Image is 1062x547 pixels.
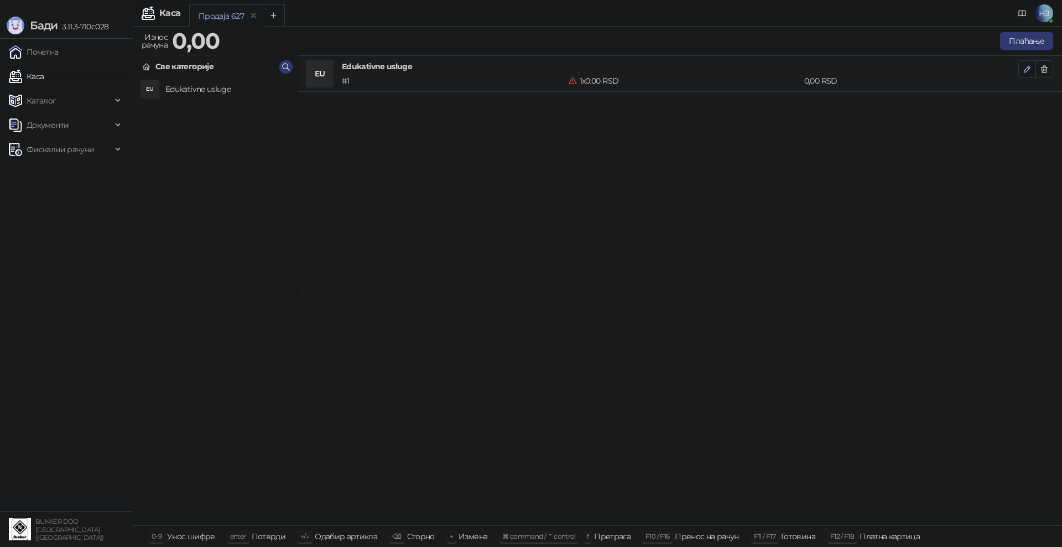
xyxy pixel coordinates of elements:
span: Документи [27,114,69,136]
span: F11 / F17 [754,532,775,540]
div: 0,00 RSD [802,75,1021,87]
span: 0-9 [152,532,162,540]
div: Потврди [252,529,286,544]
a: Каса [9,65,44,87]
small: BUNKER DOO [GEOGRAPHIC_DATA] ([GEOGRAPHIC_DATA]) [35,518,104,541]
span: Бади [30,19,58,32]
div: Износ рачуна [139,30,170,52]
span: F10 / F16 [645,532,669,540]
span: enter [230,532,246,540]
a: Документација [1013,4,1031,22]
div: Претрага [594,529,631,544]
div: Сторно [407,529,435,544]
h4: Edukativne usluge [165,80,288,98]
span: НЗ [1035,4,1053,22]
div: EU [306,60,333,87]
div: Готовина [781,529,815,544]
div: Продаја 627 [199,10,244,22]
div: grid [133,78,297,525]
span: ⌘ command / ⌃ control [502,532,576,540]
div: Измена [459,529,487,544]
button: Плаћање [1000,32,1053,50]
span: ↑/↓ [300,532,309,540]
img: 64x64-companyLogo-d200c298-da26-4023-afd4-f376f589afb5.jpeg [9,518,31,540]
span: F12 / F18 [830,532,854,540]
span: + [450,532,453,540]
img: Logo [7,17,24,34]
span: Каталог [27,90,56,112]
span: Фискални рачуни [27,138,94,161]
a: Почетна [9,41,59,63]
div: # 1 [340,75,566,87]
h4: Edukativne usluge [342,60,1018,73]
button: Add tab [263,4,285,27]
div: Све категорије [155,60,214,73]
span: ⌫ [392,532,401,540]
div: Унос шифре [167,529,215,544]
div: Одабир артикла [315,529,377,544]
button: remove [246,11,261,20]
div: EU [141,80,159,98]
div: Каса [159,9,180,18]
span: 3.11.3-710c028 [58,22,108,32]
div: Платна картица [860,529,920,544]
div: Пренос на рачун [675,529,738,544]
div: 1 x 0,00 RSD [566,75,801,87]
span: f [587,532,589,540]
strong: 0,00 [172,27,220,54]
